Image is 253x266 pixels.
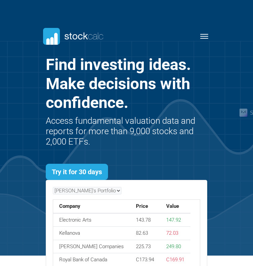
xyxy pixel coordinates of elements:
[46,116,207,147] h2: Access fundamental valuation data and reports for more than 9,000 stocks and 2,000 ETFs.
[46,164,108,180] a: Try it for 30 days
[160,213,190,227] td: 147.92
[160,227,190,240] td: 72.03
[53,200,130,213] th: Company
[160,200,190,213] th: Value
[130,213,160,227] td: 143.78
[196,32,213,40] button: Toggle navigation
[53,227,130,240] td: Kellanova
[130,227,160,240] td: 82.63
[130,240,160,253] td: 225.73
[53,213,130,227] td: Electronic Arts
[46,55,207,112] h1: Find investing ideas. Make decisions with confidence.
[130,200,160,213] th: Price
[53,240,130,253] td: [PERSON_NAME] Companies
[160,240,190,253] td: 249.80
